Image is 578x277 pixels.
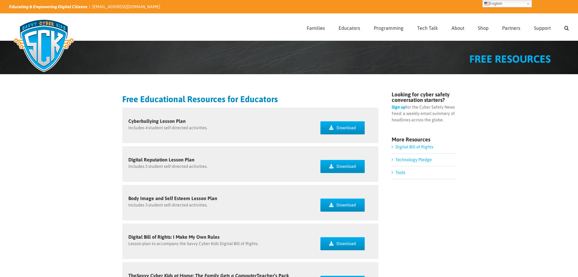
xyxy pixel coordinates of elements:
a: Technology Pledge [395,157,432,162]
span: Programming [374,26,404,30]
span: FREE RESOURCES [469,53,551,65]
p: for the Cyber Safety News Feed: a weekly email summary of headlines across the globe. [392,104,456,123]
a: Shop [478,14,488,40]
a: [EMAIL_ADDRESS][DOMAIN_NAME] [92,4,160,9]
p: Lesson plan to accompany the Savvy Cyber Kids Digital Bill of Rights. [128,241,309,247]
span: About [451,26,464,30]
span: Tech Talk [417,26,438,30]
a: Tools [395,170,405,175]
h5: Cyberbullying Lesson Plan [128,119,309,123]
a: Programming [374,14,404,40]
span: Download [336,203,356,208]
a: Download [320,160,365,173]
p: Includes 5 student self-directed activities. [128,163,309,170]
img: Savvy Cyber Kids Logo [9,15,79,76]
a: Download [320,121,365,134]
a: Tech Talk [417,14,438,40]
h5: Body Image and Self Esteem Lesson Plan [128,196,309,201]
span: Shop [478,26,488,30]
a: Families [307,14,325,40]
a: Digital Bill of Rights [395,144,433,149]
span: Support [534,26,551,30]
h5: Digital Bill of Rights: I Make My Own Rules [128,234,309,239]
i: Educating & Empowering Digital Citizens [9,4,87,9]
a: Search [564,14,569,40]
span: Educators [339,26,360,30]
a: Educators [339,14,360,40]
a: Download [320,237,365,250]
span: Download [336,125,356,130]
span: Download [336,241,356,246]
span: Families [307,26,325,30]
a: About [451,14,464,40]
h2: Free Educational Resources for Educators [122,95,379,103]
p: Includes 4 student self-directed activities. [128,125,309,131]
nav: Main Menu [307,14,569,40]
span: Partners [502,26,520,30]
a: Sign up [392,105,406,109]
img: en [484,1,489,6]
a: Support [534,14,551,40]
h5: Digital Reputation Lesson Plan [128,157,309,162]
h4: More Resources [392,137,456,142]
p: Includes 3 student self-directed activities. [128,202,309,208]
a: Download [320,199,365,212]
a: Partners [502,14,520,40]
span: Download [336,164,356,169]
h4: Looking for cyber safety conversation starters? [392,92,456,103]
